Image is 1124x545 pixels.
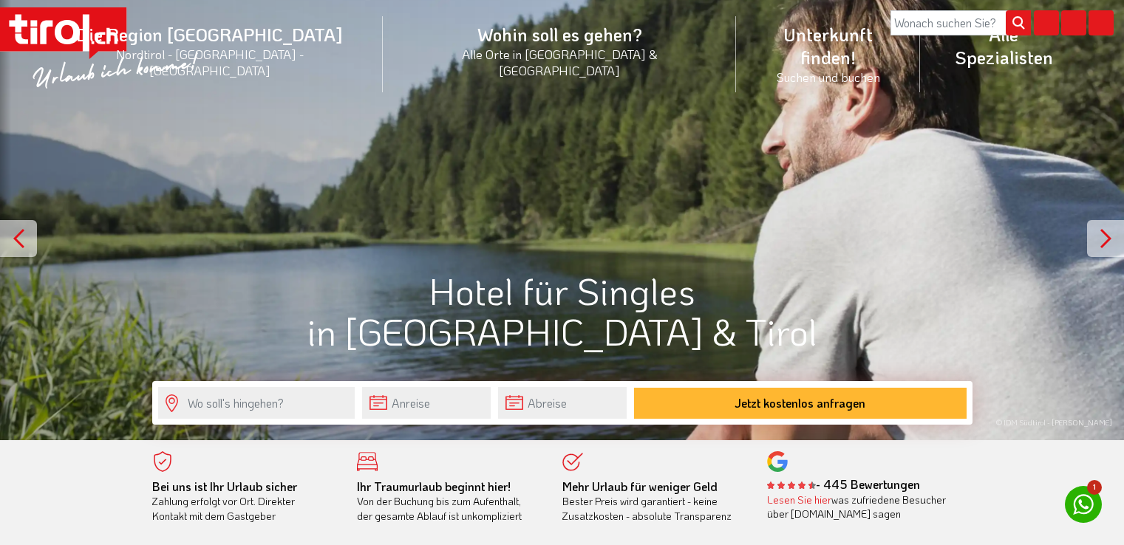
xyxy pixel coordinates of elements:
b: Ihr Traumurlaub beginnt hier! [357,479,511,494]
a: Alle Spezialisten [920,7,1087,85]
div: Von der Buchung bis zum Aufenthalt, der gesamte Ablauf ist unkompliziert [357,479,540,524]
small: Alle Orte in [GEOGRAPHIC_DATA] & [GEOGRAPHIC_DATA] [401,46,719,78]
i: Fotogalerie [1061,10,1086,35]
a: Unterkunft finden!Suchen und buchen [736,7,920,101]
button: Jetzt kostenlos anfragen [634,388,967,419]
b: Bei uns ist Ihr Urlaub sicher [152,479,297,494]
div: Bester Preis wird garantiert - keine Zusatzkosten - absolute Transparenz [562,479,746,524]
small: Suchen und buchen [754,69,902,85]
a: 1 [1065,486,1102,523]
a: Die Region [GEOGRAPHIC_DATA]Nordtirol - [GEOGRAPHIC_DATA] - [GEOGRAPHIC_DATA] [37,7,383,95]
i: Karte öffnen [1034,10,1059,35]
b: Mehr Urlaub für weniger Geld [562,479,718,494]
small: Nordtirol - [GEOGRAPHIC_DATA] - [GEOGRAPHIC_DATA] [55,46,365,78]
i: Kontakt [1089,10,1114,35]
a: Wohin soll es gehen?Alle Orte in [GEOGRAPHIC_DATA] & [GEOGRAPHIC_DATA] [383,7,737,95]
div: was zufriedene Besucher über [DOMAIN_NAME] sagen [767,493,950,521]
input: Anreise [362,387,491,419]
b: - 445 Bewertungen [767,476,920,492]
input: Wo soll's hingehen? [158,387,355,419]
div: Zahlung erfolgt vor Ort. Direkter Kontakt mit dem Gastgeber [152,479,336,524]
input: Wonach suchen Sie? [890,10,1031,35]
h1: Hotel für Singles in [GEOGRAPHIC_DATA] & Tirol [152,270,973,352]
input: Abreise [498,387,627,419]
span: 1 [1087,480,1102,495]
a: Lesen Sie hier [767,493,831,507]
